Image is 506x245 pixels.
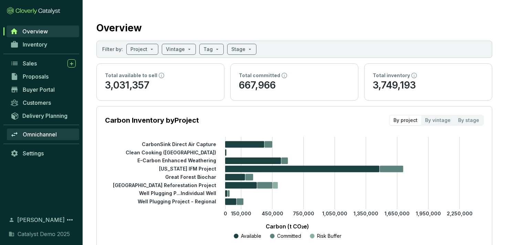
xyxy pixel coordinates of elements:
a: Customers [7,97,79,109]
a: Buyer Portal [7,84,79,95]
p: Total available to sell [105,72,157,79]
p: Carbon Inventory by Project [105,115,199,125]
span: Omnichannel [23,131,57,138]
p: Carbon (t CO₂e) [115,222,460,231]
p: Available [241,233,261,239]
tspan: 150,000 [231,211,251,216]
tspan: 450,000 [262,211,283,216]
tspan: Well Plugging P...Individual Well [139,190,216,196]
tspan: 2,250,000 [447,211,473,216]
a: Inventory [7,39,79,50]
p: 667,966 [239,79,350,92]
p: 3,749,193 [373,79,484,92]
a: Proposals [7,71,79,82]
tspan: Well Plugging Project - Regional [138,198,216,204]
tspan: Clean Cooking ([GEOGRAPHIC_DATA]) [126,149,216,155]
h2: Overview [96,21,142,35]
tspan: Great Forest Biochar [165,174,216,180]
tspan: 1,650,000 [384,211,410,216]
a: Omnichannel [7,129,79,140]
div: By stage [454,115,483,125]
p: Committed [277,233,301,239]
span: [PERSON_NAME] [17,216,65,224]
p: 3,031,357 [105,79,216,92]
tspan: [US_STATE] IFM Project [159,166,216,172]
a: Delivery Planning [7,110,79,121]
a: Overview [7,25,79,37]
div: By project [390,115,421,125]
div: segmented control [389,115,484,126]
p: Total committed [239,72,280,79]
tspan: 1,950,000 [416,211,441,216]
span: Buyer Portal [23,86,55,93]
span: Catalyst Demo 2025 [18,230,70,238]
span: Inventory [23,41,47,48]
a: Settings [7,147,79,159]
p: Total inventory [373,72,410,79]
p: Filter by: [102,46,123,53]
span: Customers [23,99,51,106]
tspan: 1,050,000 [322,211,347,216]
span: Delivery Planning [22,112,67,119]
tspan: [GEOGRAPHIC_DATA] Reforestation Project [113,182,216,188]
span: Settings [23,150,44,157]
div: By vintage [421,115,454,125]
tspan: CarbonSink Direct Air Capture [142,141,216,147]
span: Sales [23,60,37,67]
tspan: 0 [224,211,227,216]
tspan: 750,000 [293,211,314,216]
tspan: 1,350,000 [354,211,378,216]
span: Overview [22,28,48,35]
span: Proposals [23,73,49,80]
tspan: E-Carbon Enhanced Weathering [137,157,216,163]
a: Sales [7,58,79,69]
p: Risk Buffer [317,233,341,239]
